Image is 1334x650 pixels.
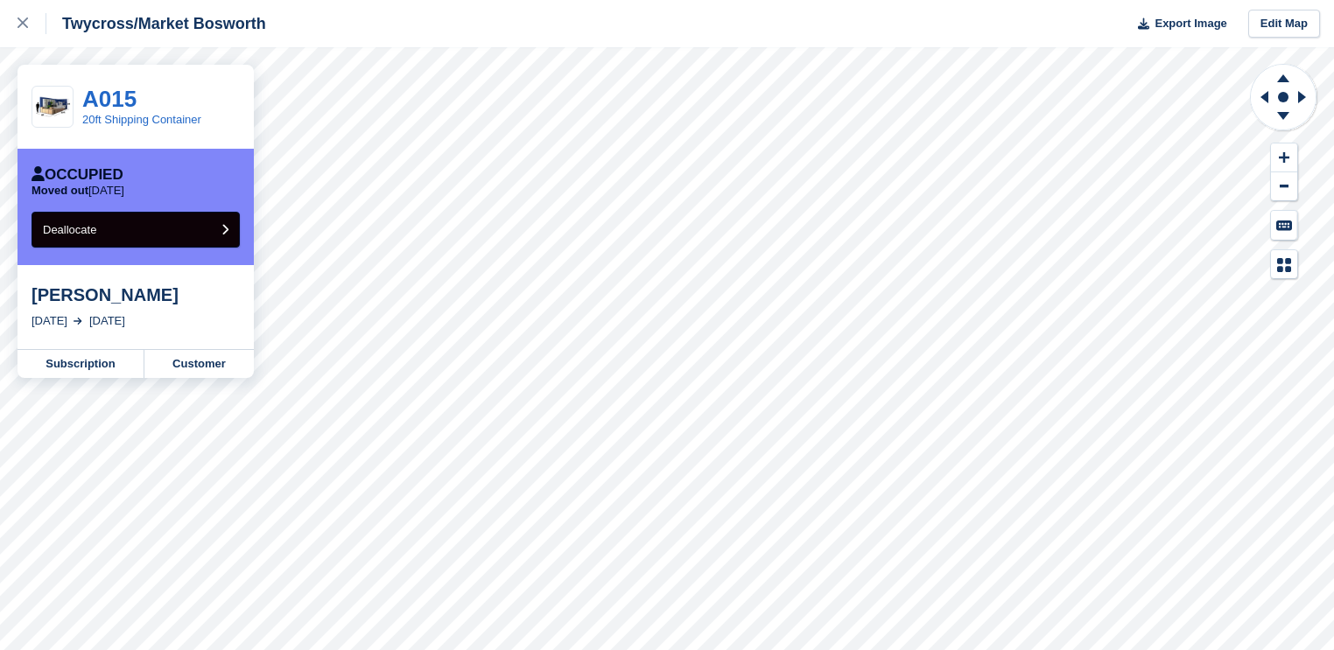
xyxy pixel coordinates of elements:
p: [DATE] [32,184,124,198]
a: 20ft Shipping Container [82,113,201,126]
button: Keyboard Shortcuts [1271,211,1297,240]
button: Zoom In [1271,143,1297,172]
div: [PERSON_NAME] [32,284,240,305]
button: Export Image [1127,10,1227,38]
button: Deallocate [32,212,240,248]
img: arrow-right-light-icn-cde0832a797a2874e46488d9cf13f60e5c3a73dbe684e267c42b8395dfbc2abf.svg [74,318,82,325]
span: Deallocate [43,223,96,236]
span: Export Image [1155,15,1226,32]
img: 20-ft-container.jpg [32,92,73,122]
button: Map Legend [1271,250,1297,279]
a: Edit Map [1248,10,1320,38]
div: [DATE] [89,312,125,330]
span: Moved out [32,184,88,197]
a: A015 [82,86,137,112]
button: Zoom Out [1271,172,1297,201]
a: Subscription [18,350,144,378]
div: [DATE] [32,312,67,330]
a: Customer [144,350,254,378]
div: Twycross/Market Bosworth [46,13,266,34]
div: Occupied [32,166,123,184]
